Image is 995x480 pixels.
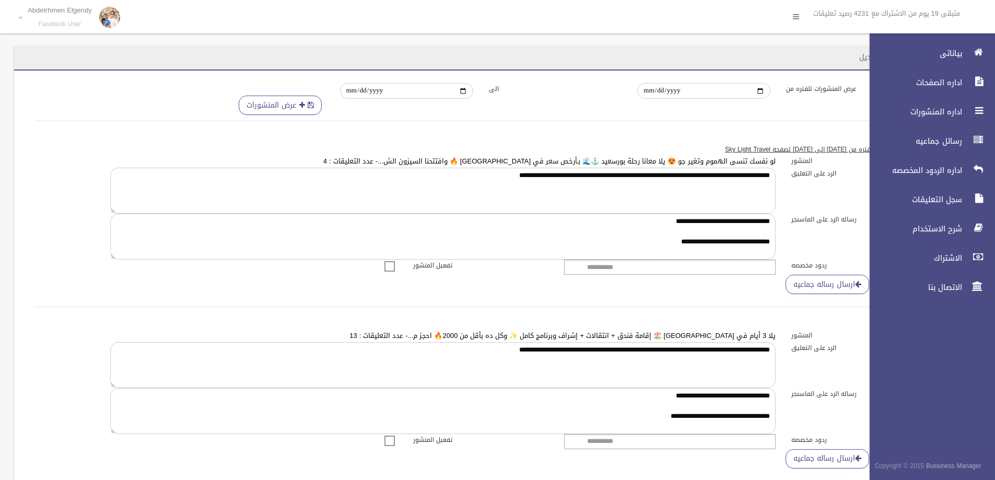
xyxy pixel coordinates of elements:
label: رساله الرد على الماسنجر [783,214,935,225]
span: اداره المنشورات [861,107,965,117]
span: Copyright © 2015 [874,460,924,472]
label: ردود مخصصه [783,260,935,271]
span: رسائل جماعيه [861,136,965,146]
a: اداره المنشورات [861,100,995,123]
button: عرض المنشورات [239,96,322,115]
label: الى [481,83,630,95]
a: الاشتراك [861,247,995,270]
p: Abdelrhmen Elgendy [28,6,92,14]
label: المنشور [783,155,935,167]
label: ردود مخصصه [783,434,935,446]
strong: Bussiness Manager [926,460,981,472]
a: لو نفسك تنسى الهموم وتغير جو 😍 يلا معانا رحلة بورسعيد ⚓🌊 بـأرخص سعر في [GEOGRAPHIC_DATA] 🔥 وافتتح... [323,155,776,168]
a: رسائل جماعيه [861,130,995,153]
u: قائمه ب 50 منشور للفتره من [DATE] الى [DATE] لصفحه Sky Light Travel [725,144,927,155]
span: سجل التعليقات [861,194,965,205]
span: الاشتراك [861,253,965,263]
a: يلا 3 أيام في [GEOGRAPHIC_DATA] 🏖️ إقامة فندق + انتقالات + إشراف وبرنامج كامل ✨ وكل ده بأقل من 20... [349,329,776,342]
span: شرح الاستخدام [861,224,965,234]
a: شرح الاستخدام [861,217,995,240]
label: المنشور [783,330,935,341]
span: الاتصال بنا [861,282,965,292]
a: ارسال رساله جماعيه [786,275,869,294]
label: تفعيل المنشور [405,260,557,271]
label: عرض المنشورات للفتره من [778,83,927,95]
a: بياناتى [861,42,995,65]
a: اداره الردود المخصصه [861,159,995,182]
a: اداره الصفحات [861,71,995,94]
label: رساله الرد على الماسنجر [783,388,935,400]
a: الاتصال بنا [861,276,995,299]
small: Facebook User [28,20,92,28]
a: ارسال رساله جماعيه [786,449,869,469]
span: بياناتى [861,48,965,58]
label: تفعيل المنشور [405,434,557,446]
label: الرد على التعليق [783,342,935,354]
label: الرد على التعليق [783,168,935,179]
header: اداره المنشورات / تعديل [847,47,947,67]
span: اداره الردود المخصصه [861,165,965,175]
a: سجل التعليقات [861,188,995,211]
span: اداره الصفحات [861,77,965,88]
